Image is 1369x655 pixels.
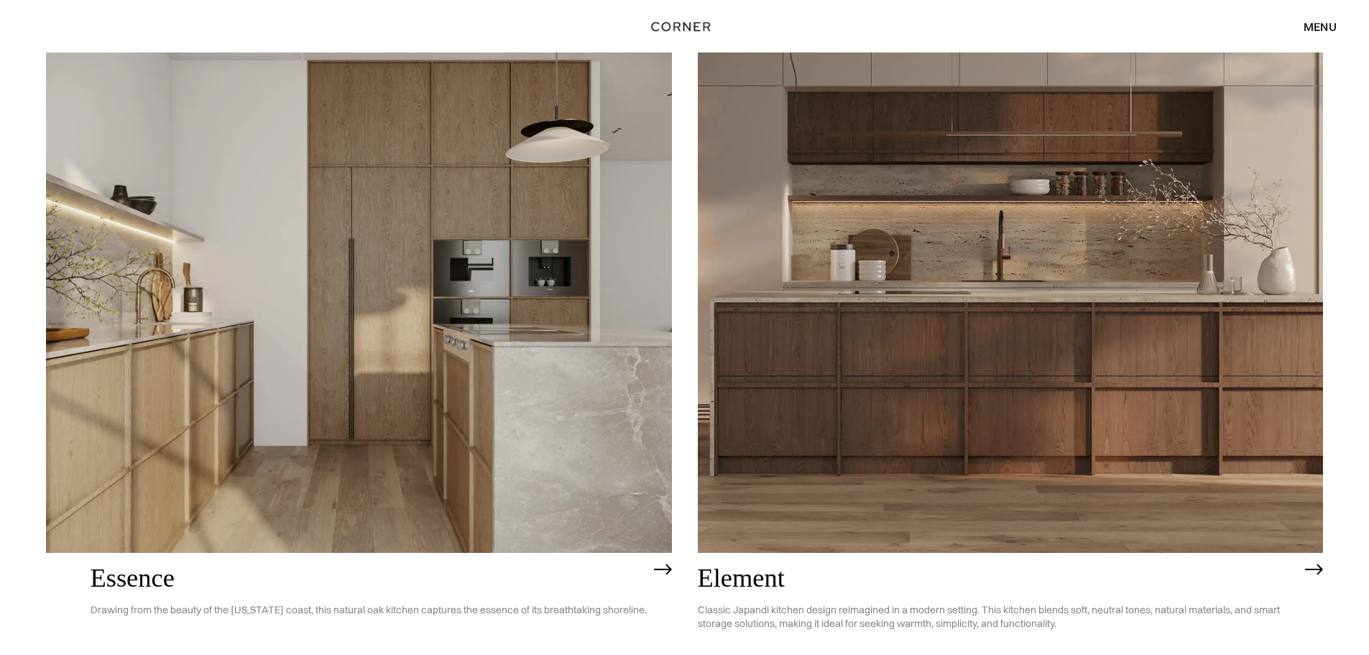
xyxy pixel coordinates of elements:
p: Drawing from the beauty of the [US_STATE] coast, this natural oak kitchen captures the essence of... [91,592,647,628]
h2: Essence [91,564,647,592]
div: menu [1304,21,1337,32]
h2: Element [698,564,1299,592]
div: menu [1289,14,1337,39]
p: Classic Japandi kitchen design reimagined in a modern setting. This kitchen blends soft, neutral ... [698,592,1299,641]
a: home [635,17,734,36]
